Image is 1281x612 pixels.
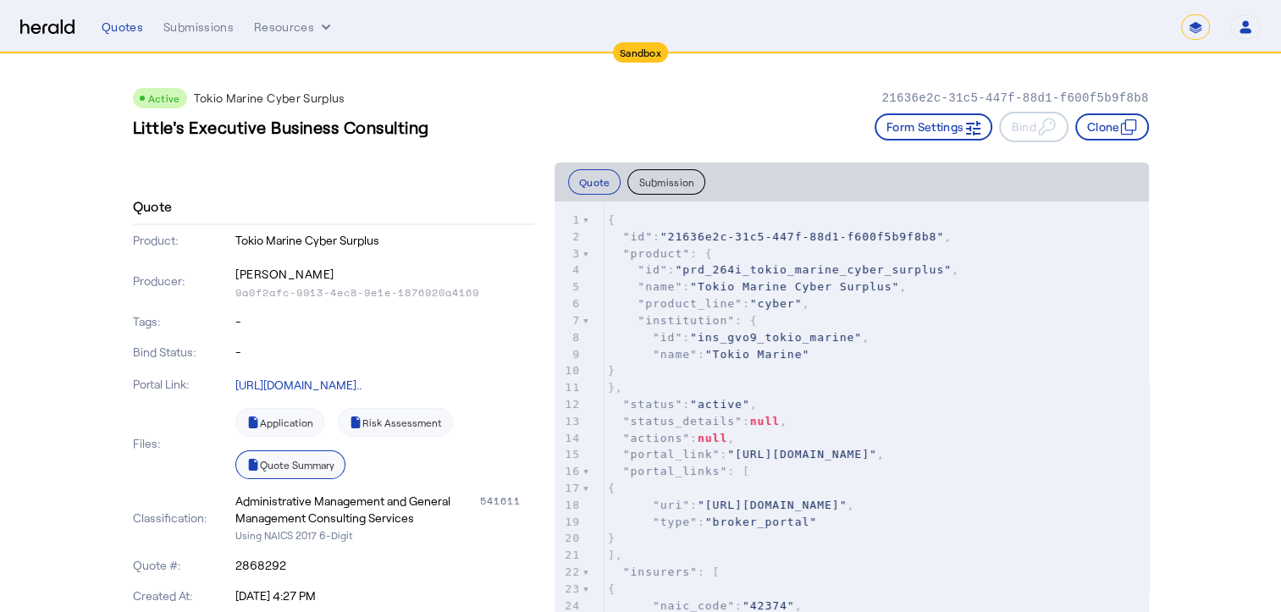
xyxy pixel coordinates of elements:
[555,379,583,396] div: 11
[555,514,583,531] div: 19
[608,499,854,511] span: : ,
[133,510,233,527] p: Classification:
[675,263,952,276] span: "prd_264i_tokio_marine_cyber_surplus"
[705,348,810,361] span: "Tokio Marine"
[555,295,583,312] div: 6
[555,212,583,229] div: 1
[727,448,877,460] span: "[URL][DOMAIN_NAME]"
[133,376,233,393] p: Portal Link:
[133,273,233,289] p: Producer:
[608,247,713,260] span: : {
[623,230,653,243] span: "id"
[133,435,233,452] p: Files:
[480,493,534,527] div: 541611
[254,19,334,36] button: Resources dropdown menu
[608,381,623,394] span: },
[638,280,682,293] span: "name"
[555,430,583,447] div: 14
[608,465,750,477] span: : [
[653,348,698,361] span: "name"
[555,245,583,262] div: 3
[555,564,583,581] div: 22
[235,286,534,300] p: 9a0f2afc-9913-4ec8-9e1e-1876920a4169
[235,450,345,479] a: Quote Summary
[638,297,743,310] span: "product_line"
[555,413,583,430] div: 13
[555,278,583,295] div: 5
[555,396,583,413] div: 12
[133,232,233,249] p: Product:
[235,232,534,249] p: Tokio Marine Cyber Surplus
[608,448,885,460] span: : ,
[623,565,698,578] span: "insurers"
[623,432,690,444] span: "actions"
[235,313,534,330] p: -
[750,415,780,427] span: null
[623,398,683,411] span: "status"
[235,262,534,286] p: [PERSON_NAME]
[555,229,583,245] div: 2
[133,313,233,330] p: Tags:
[623,247,690,260] span: "product"
[608,263,959,276] span: : ,
[555,329,583,346] div: 8
[555,446,583,463] div: 15
[705,516,817,528] span: "broker_portal"
[608,482,616,494] span: {
[133,587,233,604] p: Created At:
[653,499,690,511] span: "uri"
[608,230,952,243] span: : ,
[608,364,616,377] span: }
[608,297,809,310] span: : ,
[133,557,233,574] p: Quote #:
[638,314,735,327] span: "institution"
[608,516,817,528] span: :
[690,398,750,411] span: "active"
[235,527,534,543] p: Using NAICS 2017 6-Digit
[653,516,698,528] span: "type"
[555,581,583,598] div: 23
[623,465,728,477] span: "portal_links"
[555,480,583,497] div: 17
[608,599,803,612] span: : ,
[133,115,429,139] h3: Little's Executive Business Consulting
[653,599,735,612] span: "naic_code"
[875,113,993,141] button: Form Settings
[608,213,616,226] span: {
[660,230,944,243] span: "21636e2c-31c5-447f-88d1-f600f5b9f8b8"
[608,549,623,561] span: ],
[568,169,621,195] button: Quote
[555,262,583,278] div: 4
[235,557,534,574] p: 2868292
[608,314,758,327] span: : {
[690,331,862,344] span: "ins_gvo9_tokio_marine"
[653,331,682,344] span: "id"
[881,90,1148,107] p: 21636e2c-31c5-447f-88d1-f600f5b9f8b8
[555,530,583,547] div: 20
[148,92,180,104] span: Active
[690,280,899,293] span: "Tokio Marine Cyber Surplus"
[623,415,743,427] span: "status_details"
[555,497,583,514] div: 18
[608,415,787,427] span: : ,
[194,90,345,107] p: Tokio Marine Cyber Surplus
[163,19,234,36] div: Submissions
[235,493,477,527] div: Administrative Management and General Management Consulting Services
[608,280,907,293] span: : ,
[608,532,616,544] span: }
[555,362,583,379] div: 10
[555,312,583,329] div: 7
[698,499,848,511] span: "[URL][DOMAIN_NAME]"
[133,196,173,217] h4: Quote
[555,463,583,480] div: 16
[743,599,795,612] span: "42374"
[750,297,803,310] span: "cyber"
[235,378,362,392] a: [URL][DOMAIN_NAME]..
[613,42,668,63] div: Sandbox
[608,331,870,344] span: : ,
[623,448,721,460] span: "portal_link"
[133,344,233,361] p: Bind Status:
[20,19,75,36] img: Herald Logo
[627,169,705,195] button: Submission
[698,432,727,444] span: null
